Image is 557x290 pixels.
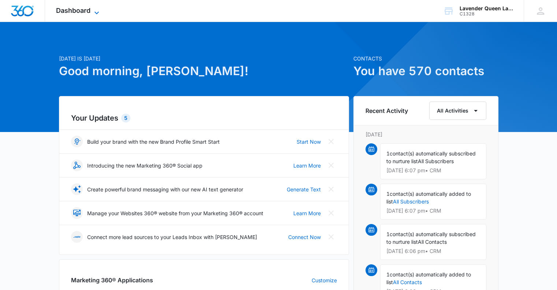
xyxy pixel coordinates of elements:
a: Generate Text [287,186,321,193]
p: [DATE] 6:07 pm • CRM [386,208,480,213]
span: Dashboard [56,7,90,14]
button: Close [325,207,337,219]
p: Create powerful brand messaging with our new AI text generator [87,186,243,193]
div: account name [460,5,513,11]
button: Close [325,136,337,147]
p: Manage your Websites 360® website from your Marketing 360® account [87,209,263,217]
span: All Subscribers [418,158,454,164]
p: Introducing the new Marketing 360® Social app [87,162,203,169]
span: contact(s) automatically added to list [386,271,471,285]
span: contact(s) automatically subscribed to nurture list [386,150,476,164]
p: [DATE] 6:06 pm • CRM [386,249,480,254]
a: Learn More [293,209,321,217]
a: Start Now [297,138,321,146]
h2: Your Updates [71,113,337,124]
h1: You have 570 contacts [353,62,498,80]
button: Close [325,183,337,195]
p: Build your brand with the new Brand Profile Smart Start [87,138,220,146]
div: 5 [121,114,130,122]
button: Close [325,159,337,171]
span: 1 [386,231,390,237]
p: Connect more lead sources to your Leads Inbox with [PERSON_NAME] [87,233,257,241]
a: Connect Now [288,233,321,241]
h2: Marketing 360® Applications [71,276,153,285]
button: Close [325,231,337,243]
h6: Recent Activity [365,106,408,115]
p: Contacts [353,55,498,62]
span: 1 [386,271,390,278]
p: [DATE] is [DATE] [59,55,349,62]
a: All Subscribers [393,198,429,205]
p: [DATE] 6:07 pm • CRM [386,168,480,173]
a: All Contacts [393,279,422,285]
p: [DATE] [365,131,486,138]
span: 1 [386,191,390,197]
span: contact(s) automatically added to list [386,191,471,205]
button: All Activities [429,102,486,120]
div: account id [460,11,513,16]
a: Customize [312,276,337,284]
span: contact(s) automatically subscribed to nurture list [386,231,476,245]
span: 1 [386,150,390,157]
h1: Good morning, [PERSON_NAME]! [59,62,349,80]
a: Learn More [293,162,321,169]
span: All Contacts [418,239,447,245]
